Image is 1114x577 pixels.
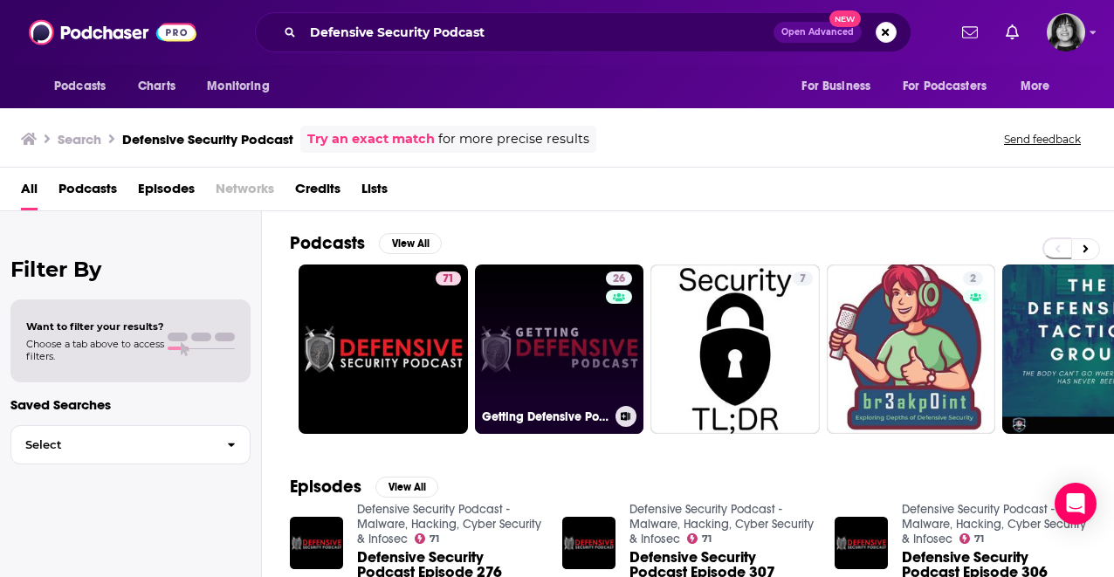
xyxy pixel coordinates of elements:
span: 2 [970,271,976,288]
a: 7 [650,264,820,434]
div: Search podcasts, credits, & more... [255,12,911,52]
button: View All [379,233,442,254]
img: Defensive Security Podcast Episode 276 [290,517,343,570]
a: Lists [361,175,388,210]
button: open menu [195,70,292,103]
a: PodcastsView All [290,232,442,254]
img: Defensive Security Podcast Episode 306 [835,517,888,570]
span: Charts [138,74,175,99]
button: Select [10,425,251,464]
span: Podcasts [54,74,106,99]
a: 71 [415,533,440,544]
span: 71 [702,535,712,543]
img: Defensive Security Podcast Episode 307 [562,517,615,570]
span: for more precise results [438,129,589,149]
img: User Profile [1047,13,1085,52]
a: Credits [295,175,340,210]
a: 71 [687,533,712,544]
a: 71 [436,271,461,285]
span: 71 [974,535,984,543]
a: Defensive Security Podcast - Malware, Hacking, Cyber Security & Infosec [902,502,1086,546]
button: Open AdvancedNew [774,22,862,43]
span: For Business [801,74,870,99]
a: Episodes [138,175,195,210]
a: 71 [299,264,468,434]
a: 71 [959,533,985,544]
a: Try an exact match [307,129,435,149]
h2: Filter By [10,257,251,282]
a: EpisodesView All [290,476,438,498]
div: Open Intercom Messenger [1055,483,1097,525]
h2: Episodes [290,476,361,498]
span: Logged in as parkdalepublicity1 [1047,13,1085,52]
span: Select [11,439,213,450]
a: 26Getting Defensive Podcast [475,264,644,434]
button: Send feedback [999,132,1086,147]
span: 7 [800,271,806,288]
span: Networks [216,175,274,210]
a: Podcasts [58,175,117,210]
a: 2 [827,264,996,434]
button: Show profile menu [1047,13,1085,52]
span: Open Advanced [781,28,854,37]
h2: Podcasts [290,232,365,254]
a: Charts [127,70,186,103]
span: New [829,10,861,27]
span: For Podcasters [903,74,987,99]
img: Podchaser - Follow, Share and Rate Podcasts [29,16,196,49]
button: open menu [891,70,1012,103]
a: 26 [606,271,632,285]
a: Defensive Security Podcast - Malware, Hacking, Cyber Security & Infosec [357,502,541,546]
button: open menu [42,70,128,103]
span: Choose a tab above to access filters. [26,338,164,362]
p: Saved Searches [10,396,251,413]
a: Defensive Security Podcast - Malware, Hacking, Cyber Security & Infosec [629,502,814,546]
h3: Getting Defensive Podcast [482,409,609,424]
span: Want to filter your results? [26,320,164,333]
a: 7 [793,271,813,285]
span: 26 [613,271,625,288]
a: All [21,175,38,210]
button: open menu [1008,70,1072,103]
h3: Defensive Security Podcast [122,131,293,148]
a: 2 [963,271,983,285]
a: Show notifications dropdown [999,17,1026,47]
input: Search podcasts, credits, & more... [303,18,774,46]
span: Monitoring [207,74,269,99]
span: 71 [443,271,454,288]
button: open menu [789,70,892,103]
a: Show notifications dropdown [955,17,985,47]
h3: Search [58,131,101,148]
span: More [1021,74,1050,99]
button: View All [375,477,438,498]
span: 71 [430,535,439,543]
